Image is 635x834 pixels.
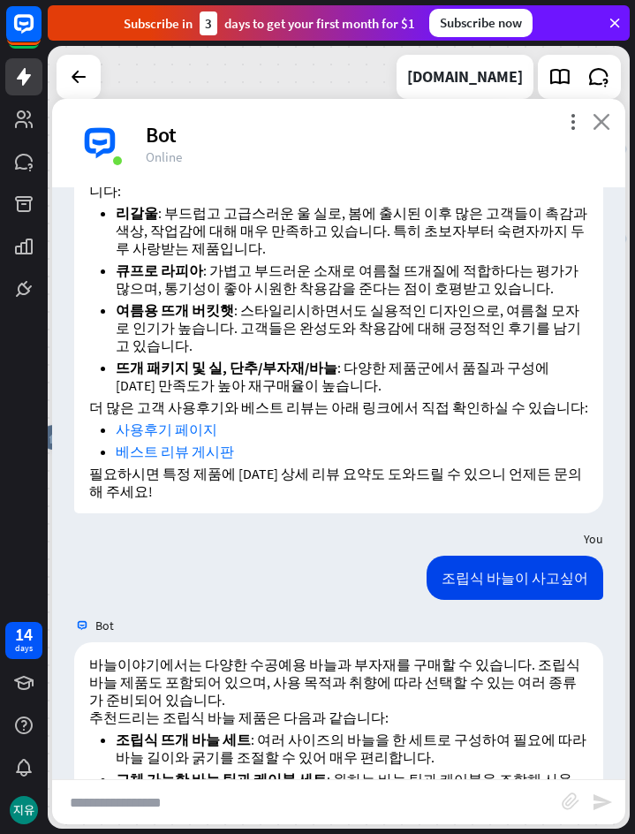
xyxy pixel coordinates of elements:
[15,642,33,655] div: days
[89,709,588,726] p: 추천드리는 조립식 바늘 제품은 다음과 같습니다:
[116,731,251,748] strong: 조립식 뜨개 바늘 세트
[15,626,33,642] div: 14
[89,398,588,416] p: 더 많은 고객 사용후기와 베스트 리뷰는 아래 링크에서 직접 확인하실 수 있습니다:
[95,618,114,633] span: Bot
[584,531,603,547] span: You
[146,121,604,148] div: Bot
[592,792,613,813] i: send
[146,148,604,165] div: Online
[116,421,217,438] a: 사용후기 페이지
[427,556,603,600] div: 조립식 바늘이 사고싶어
[116,359,337,376] strong: 뜨개 패키지 및 실, 단추/부자재/바늘
[564,113,581,130] i: more_vert
[89,465,588,500] p: 필요하시면 특정 제품에 [DATE] 상세 리뷰 요약도 도와드릴 수 있으니 언제든 문의해 주세요!
[407,55,523,99] div: banulpost.com
[14,7,67,60] button: Open LiveChat chat widget
[116,443,234,460] a: 베스트 리뷰 게시판
[562,792,579,810] i: block_attachment
[5,622,42,659] a: 14 days
[49,431,62,444] i: home_2
[116,770,588,806] li: : 원하는 바늘 팁과 케이블을 조합해 사용 가능하며, 휴대와 보관이 용이합니다.
[200,11,217,35] div: 3
[116,301,234,319] strong: 여름용 뜨개 버킷햇
[116,731,588,766] li: : 여러 사이즈의 바늘을 한 세트로 구성하여 필요에 따라 바늘 길이와 굵기를 조절할 수 있어 매우 편리합니다.
[116,262,203,279] strong: 큐프로 라피아
[124,11,415,35] div: Subscribe in days to get your first month for $1
[593,113,610,130] i: close
[429,9,533,37] div: Subscribe now
[116,359,588,394] p: : 다양한 제품군에서 품질과 구성에 [DATE] 만족도가 높아 재구매율이 높습니다.
[116,204,588,257] p: : 부드럽고 고급스러운 울 실로, 봄에 출시된 이후 많은 고객들이 촉감과 색상, 작업감에 대해 매우 만족하고 있습니다. 특히 초보자부터 숙련자까지 두루 사랑받는 제품입니다.
[116,301,588,354] p: : 스타일리시하면서도 실용적인 디자인으로, 여름철 모자로 인기가 높습니다. 고객들은 완성도와 착용감에 대해 긍정적인 후기를 남기고 있습니다.
[116,204,158,222] strong: 리갈울
[89,656,588,709] p: 바늘이야기에서는 다양한 수공예용 바늘과 부자재를 구매할 수 있습니다. 조립식 바늘 제품도 포함되어 있으며, 사용 목적과 취향에 따라 선택할 수 있는 여러 종류가 준비되어 있습니다.
[116,262,588,297] p: : 가볍고 부드러운 소재로 여름철 뜨개질에 적합하다는 평가가 많으며, 통기성이 좋아 시원한 착용감을 준다는 점이 호평받고 있습니다.
[116,770,327,788] strong: 교체 가능한 바늘 팁과 케이블 세트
